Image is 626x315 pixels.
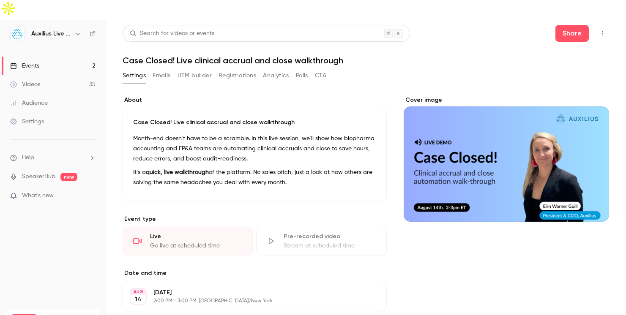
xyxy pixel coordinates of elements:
p: 2:00 PM - 3:00 PM, [GEOGRAPHIC_DATA]/New_York [153,298,342,304]
button: Settings [123,69,146,82]
button: Registrations [219,69,256,82]
span: new [60,173,77,181]
button: Analytics [263,69,289,82]
li: help-dropdown-opener [10,153,96,162]
button: CTA [315,69,326,82]
div: Videos [10,80,40,89]
label: About [123,96,387,104]
div: Audience [10,99,48,107]
h1: Case Closed! Live clinical accrual and close walkthrough [123,55,609,65]
p: 14 [135,295,142,304]
button: Polls [296,69,308,82]
a: SpeakerHub [22,172,55,181]
h6: Auxilius Live Sessions [31,30,71,38]
button: UTM builder [178,69,212,82]
div: Pre-recorded videoStream at scheduled time [256,227,386,255]
div: Go live at scheduled time [150,242,242,250]
div: Settings [10,117,44,126]
div: Events [10,62,39,70]
span: Help [22,153,34,162]
span: What's new [22,191,54,200]
p: Month-end doesn’t have to be a scramble. In this live session, we’ll show how biopharma accountin... [133,133,376,164]
div: Search for videos or events [130,29,214,38]
button: Share [555,25,589,42]
img: Auxilius Live Sessions [11,27,24,41]
strong: quick, live walkthrough [146,169,209,175]
p: Case Closed! Live clinical accrual and close walkthrough [133,118,376,127]
div: AUG [131,289,146,295]
p: It’s a of the platform. No sales pitch, just a look at how others are solving the same headaches ... [133,167,376,187]
label: Cover image [404,96,609,104]
div: LiveGo live at scheduled time [123,227,253,255]
div: Pre-recorded video [284,232,376,241]
div: Stream at scheduled time [284,242,376,250]
button: Emails [153,69,170,82]
section: Cover image [404,96,609,222]
label: Date and time [123,269,387,277]
p: Event type [123,215,387,223]
p: [DATE] [153,288,342,297]
div: Live [150,232,242,241]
